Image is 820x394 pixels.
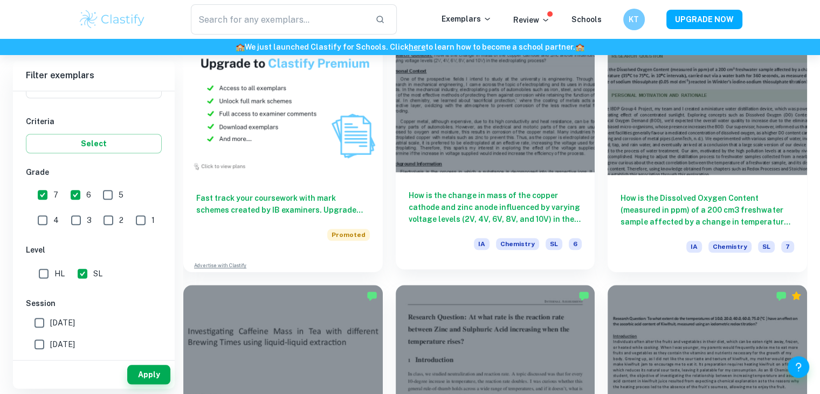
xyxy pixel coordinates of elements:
[53,214,59,226] span: 4
[708,241,752,253] span: Chemistry
[127,365,170,384] button: Apply
[571,15,602,24] a: Schools
[2,41,818,53] h6: We just launched Clastify for Schools. Click to learn how to become a school partner.
[191,4,367,35] input: Search for any exemplars...
[87,214,92,226] span: 3
[183,25,383,174] img: Thumbnail
[236,43,245,51] span: 🏫
[623,9,645,30] button: KT
[781,241,794,253] span: 7
[50,338,75,350] span: [DATE]
[26,134,162,153] button: Select
[396,25,595,271] a: How is the change in mass of the copper cathode and zinc anode influenced by varying voltage leve...
[53,189,58,201] span: 7
[50,317,75,329] span: [DATE]
[776,290,787,301] img: Marked
[409,189,582,225] h6: How is the change in mass of the copper cathode and zinc anode influenced by varying voltage leve...
[194,262,246,269] a: Advertise with Clastify
[608,25,807,271] a: How is the Dissolved Oxygen Content (measured in ppm) of a 200 cm3 freshwater sample affected by ...
[367,290,377,301] img: Marked
[151,214,155,226] span: 1
[78,9,147,30] img: Clastify logo
[26,297,162,309] h6: Session
[546,238,562,250] span: SL
[628,13,640,25] h6: KT
[496,238,539,250] span: Chemistry
[86,189,91,201] span: 6
[26,244,162,256] h6: Level
[119,214,123,226] span: 2
[119,189,123,201] span: 5
[621,192,794,228] h6: How is the Dissolved Oxygen Content (measured in ppm) of a 200 cm3 freshwater sample affected by ...
[791,290,802,301] div: Premium
[196,192,370,216] h6: Fast track your coursework with mark schemes created by IB examiners. Upgrade now
[327,229,370,241] span: Promoted
[26,116,162,127] h6: Criteria
[758,241,775,253] span: SL
[93,268,102,280] span: SL
[54,268,65,280] span: HL
[409,43,425,51] a: here
[788,356,809,378] button: Help and Feedback
[474,238,490,250] span: IA
[13,60,175,91] h6: Filter exemplars
[575,43,584,51] span: 🏫
[26,166,162,178] h6: Grade
[569,238,582,250] span: 6
[686,241,702,253] span: IA
[513,14,550,26] p: Review
[442,13,492,25] p: Exemplars
[578,290,589,301] img: Marked
[666,10,742,29] button: UPGRADE NOW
